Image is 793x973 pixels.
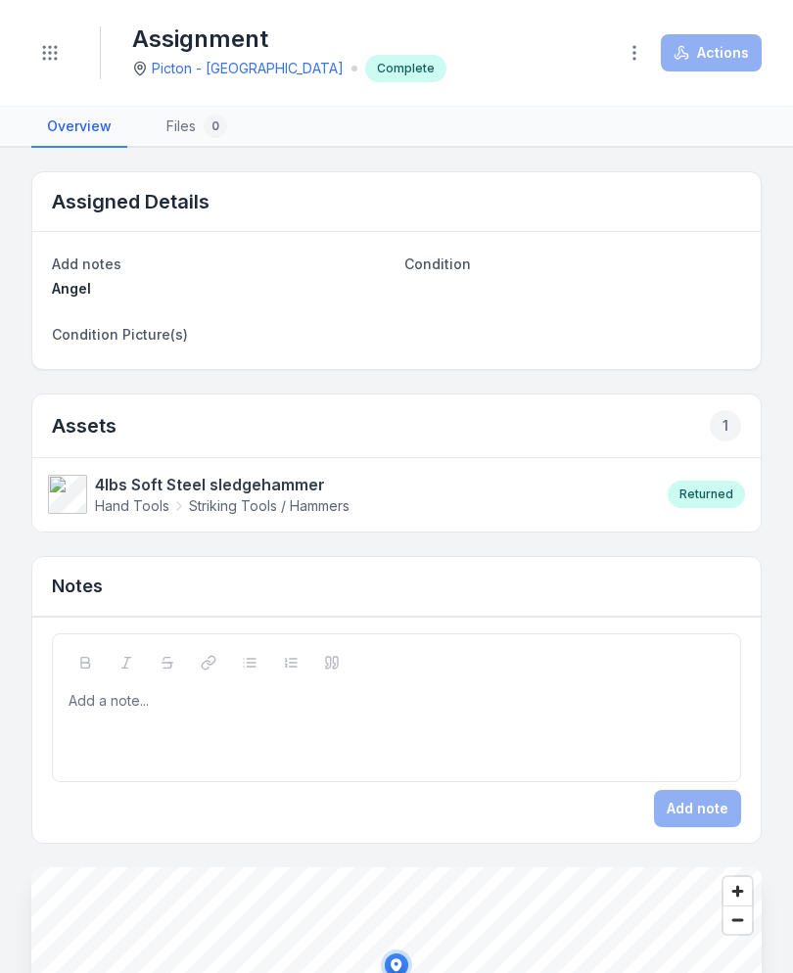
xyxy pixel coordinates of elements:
a: 4lbs Soft Steel sledgehammerHand ToolsStriking Tools / Hammers [48,473,648,516]
span: Hand Tools [95,496,169,516]
div: 0 [204,115,227,138]
span: Add notes [52,255,121,272]
button: Zoom out [723,905,752,934]
h2: Assigned Details [52,188,210,215]
button: Toggle navigation [31,34,69,71]
h3: Notes [52,573,103,600]
span: Condition Picture(s) [52,326,188,343]
button: Zoom in [723,877,752,905]
h1: Assignment [132,23,446,55]
strong: 4lbs Soft Steel sledgehammer [95,473,350,496]
a: Picton - [GEOGRAPHIC_DATA] [152,59,344,78]
div: Returned [668,481,745,508]
span: Condition [404,255,471,272]
div: Complete [365,55,446,82]
div: 1 [710,410,741,441]
span: Striking Tools / Hammers [189,496,350,516]
span: Angel [52,280,91,297]
h2: Assets [52,410,741,441]
a: Files0 [151,107,243,148]
a: Overview [31,107,127,148]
